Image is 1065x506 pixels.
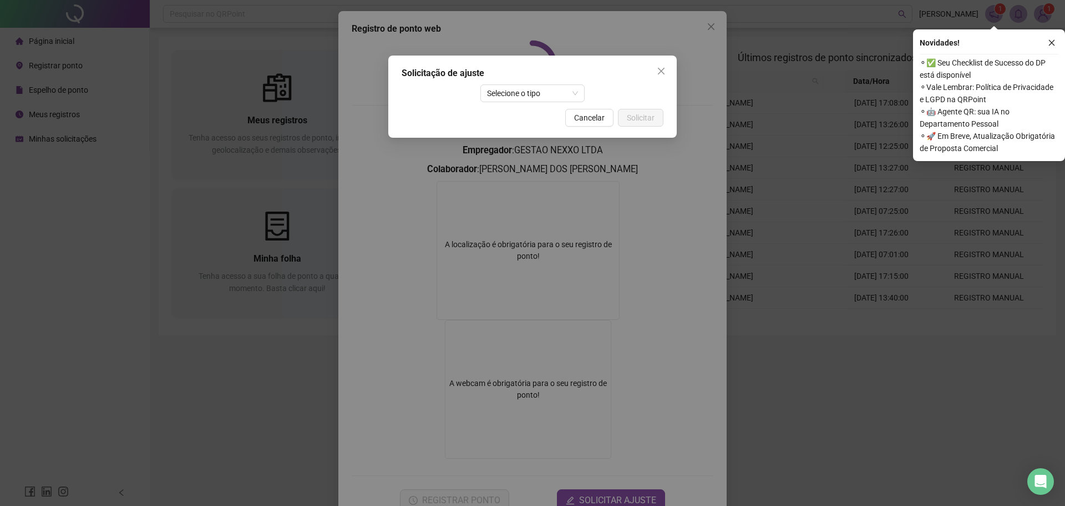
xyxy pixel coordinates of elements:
[657,67,666,76] span: close
[487,85,579,102] span: Selecione o tipo
[402,67,663,80] div: Solicitação de ajuste
[920,81,1058,106] span: ⚬ Vale Lembrar: Política de Privacidade e LGPD na QRPoint
[1027,468,1054,495] div: Open Intercom Messenger
[574,112,605,124] span: Cancelar
[652,62,670,80] button: Close
[920,37,960,49] span: Novidades !
[920,106,1058,130] span: ⚬ 🤖 Agente QR: sua IA no Departamento Pessoal
[920,57,1058,81] span: ⚬ ✅ Seu Checklist de Sucesso do DP está disponível
[565,109,613,127] button: Cancelar
[618,109,663,127] button: Solicitar
[1048,39,1056,47] span: close
[920,130,1058,154] span: ⚬ 🚀 Em Breve, Atualização Obrigatória de Proposta Comercial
